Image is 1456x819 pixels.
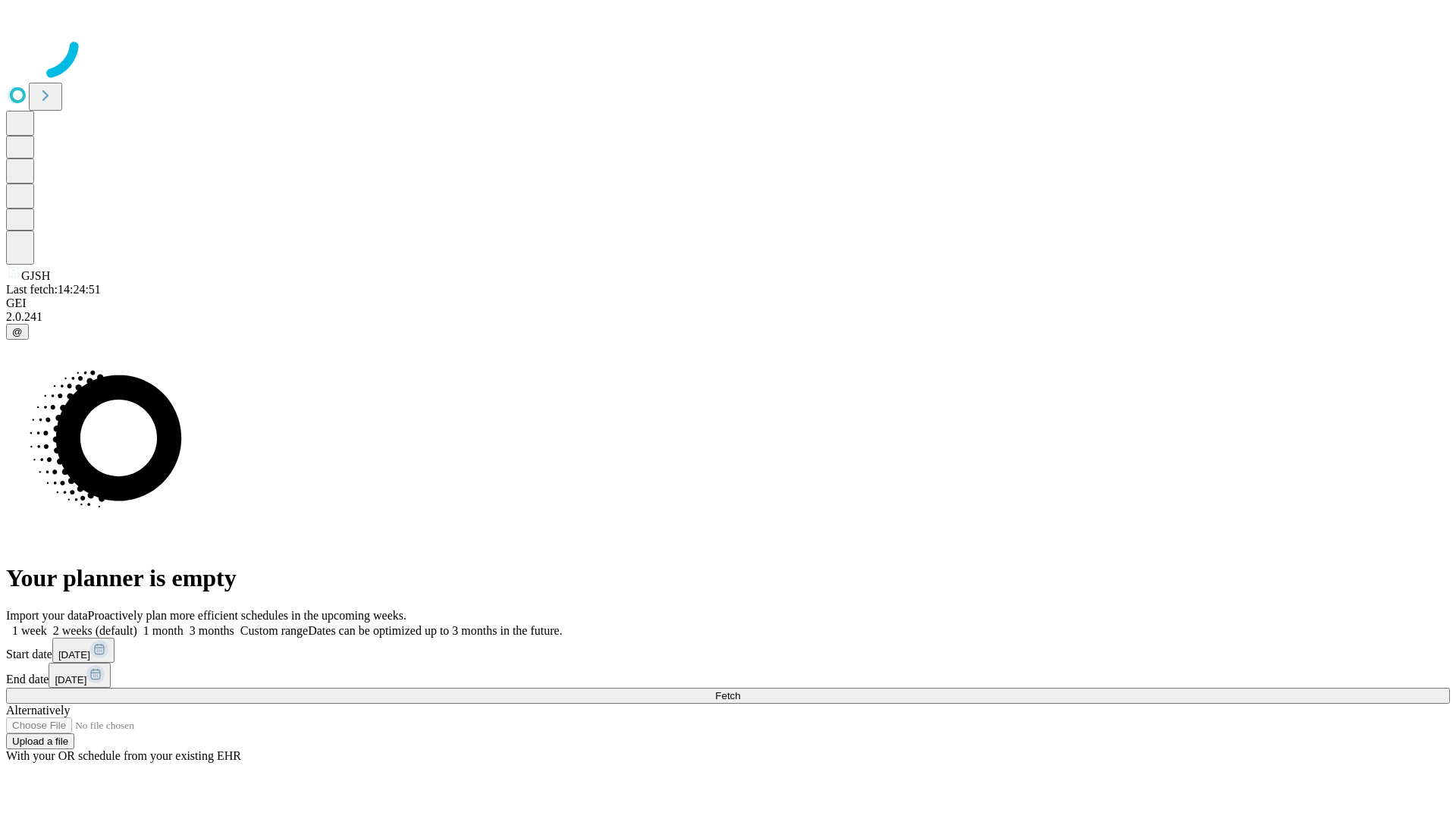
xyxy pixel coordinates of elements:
[6,283,101,296] span: Last fetch: 14:24:51
[6,638,1450,663] div: Start date
[6,310,1450,324] div: 2.0.241
[6,297,1450,310] div: GEI
[53,624,137,637] span: 2 weeks (default)
[6,704,70,717] span: Alternatively
[143,624,184,637] span: 1 month
[88,609,406,622] span: Proactively plan more efficient schedules in the upcoming weeks.
[21,269,50,282] span: GJSH
[715,690,740,701] span: Fetch
[6,733,74,749] button: Upload a file
[49,663,111,688] button: [DATE]
[6,564,1450,592] h1: Your planner is empty
[12,326,23,337] span: @
[240,624,308,637] span: Custom range
[6,324,29,340] button: @
[6,609,88,622] span: Import your data
[6,688,1450,704] button: Fetch
[52,638,115,663] button: [DATE]
[190,624,234,637] span: 3 months
[55,674,86,686] span: [DATE]
[58,649,90,661] span: [DATE]
[6,663,1450,688] div: End date
[6,749,241,762] span: With your OR schedule from your existing EHR
[12,624,47,637] span: 1 week
[308,624,562,637] span: Dates can be optimized up to 3 months in the future.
